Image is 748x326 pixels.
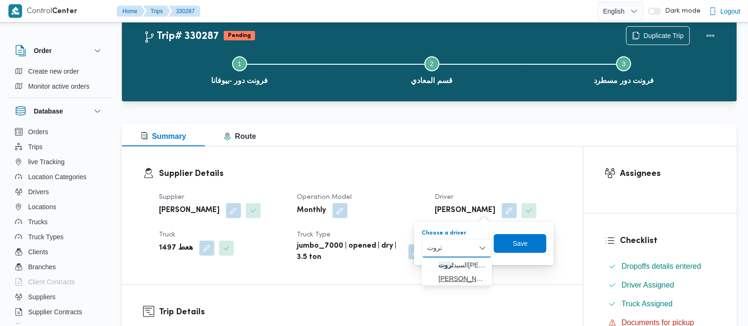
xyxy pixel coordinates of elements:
span: Route [224,132,256,140]
mark: ثروت [438,261,453,269]
b: هعط 1497 [159,243,193,254]
button: فرونت دور مسطرد [528,45,720,94]
span: Create new order [28,66,79,77]
button: Truck Assigned [605,296,716,311]
b: [PERSON_NAME] [159,205,219,216]
span: Driver [435,194,453,200]
span: Trips [28,141,43,152]
button: Actions [701,26,720,45]
button: Suppliers [11,289,107,304]
span: 2 [430,60,434,68]
button: Branches [11,259,107,274]
img: X8yXhbKr1z7QwAAAABJRU5ErkJggg== [8,4,22,18]
span: Trucks [28,216,47,227]
button: Logout [705,2,744,21]
span: قسم المعادي [411,75,452,86]
button: Trips [143,6,170,17]
button: قسم المعادي [336,45,528,94]
span: Monitor active orders [28,81,90,92]
span: Duplicate Trip [643,30,684,41]
span: live Tracking [28,156,65,167]
span: Drivers [28,186,49,197]
button: Location Categories [11,169,107,184]
span: [PERSON_NAME] [PERSON_NAME] [438,273,486,284]
button: Monitor active orders [11,79,107,94]
span: Supplier Contracts [28,306,82,318]
span: فرونت دور -بيوفانا [211,75,268,86]
span: Location Categories [28,171,87,182]
span: Dropoffs details entered [622,262,702,270]
button: Drivers [11,184,107,199]
span: Dropoffs details entered [622,261,702,272]
span: Operation Model [297,194,352,200]
h3: Supplier Details [159,167,562,180]
span: Save [513,238,528,249]
b: Pending [228,33,251,38]
span: Truck Assigned [622,298,673,310]
button: Dropoffs details entered [605,259,716,274]
button: Locations [11,199,107,214]
button: Trips [11,139,107,154]
span: Suppliers [28,291,55,303]
button: Save [494,234,546,253]
button: فرونت دور -بيوفانا [144,45,336,94]
span: Truck Types [28,231,63,243]
h2: Trip# 330287 [144,30,219,43]
div: Order [8,64,111,98]
span: Truck Type [297,232,331,238]
span: Supplier [159,194,184,200]
span: Summary [141,132,186,140]
b: Center [52,8,77,15]
span: Orders [28,126,48,137]
button: Close list of options [479,244,486,252]
span: Branches [28,261,56,273]
button: Client Contracts [11,274,107,289]
button: 330287 [168,6,200,17]
h3: Assignees [620,167,716,180]
b: [PERSON_NAME] [435,205,495,216]
button: live Tracking [11,154,107,169]
h3: Order [34,45,52,56]
button: Orders [11,124,107,139]
span: Client Contracts [28,276,75,288]
span: السيد [PERSON_NAME] [438,259,486,271]
h3: Trip Details [159,306,562,318]
button: Clients [11,244,107,259]
span: 1 [238,60,242,68]
span: Truck [159,232,175,238]
button: Create new order [11,64,107,79]
span: Clients [28,246,48,258]
button: Database [15,106,103,117]
button: Order [15,45,103,56]
span: Truck Assigned [622,300,673,308]
button: Trucks [11,214,107,229]
span: Locations [28,201,56,212]
button: Duplicate Trip [626,26,690,45]
span: Dark mode [661,8,701,15]
span: Pending [224,31,255,40]
h3: Database [34,106,63,117]
h3: Checklist [620,235,716,247]
span: Logout [720,6,740,17]
span: Driver Assigned [622,280,674,291]
button: Truck Types [11,229,107,244]
button: سعيد ثروت محمود رضوان [422,271,492,285]
span: فرونت دور مسطرد [594,75,654,86]
button: Driver Assigned [605,278,716,293]
span: 3 [622,60,626,68]
button: Supplier Contracts [11,304,107,319]
span: Driver Assigned [622,281,674,289]
b: Monthly [297,205,326,216]
b: jumbo_7000 | opened | dry | 3.5 ton [297,241,402,263]
button: السيد ثروت عبدالجيد ابو النجا [422,258,492,271]
label: Choose a driver [422,229,466,237]
button: Home [117,6,145,17]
